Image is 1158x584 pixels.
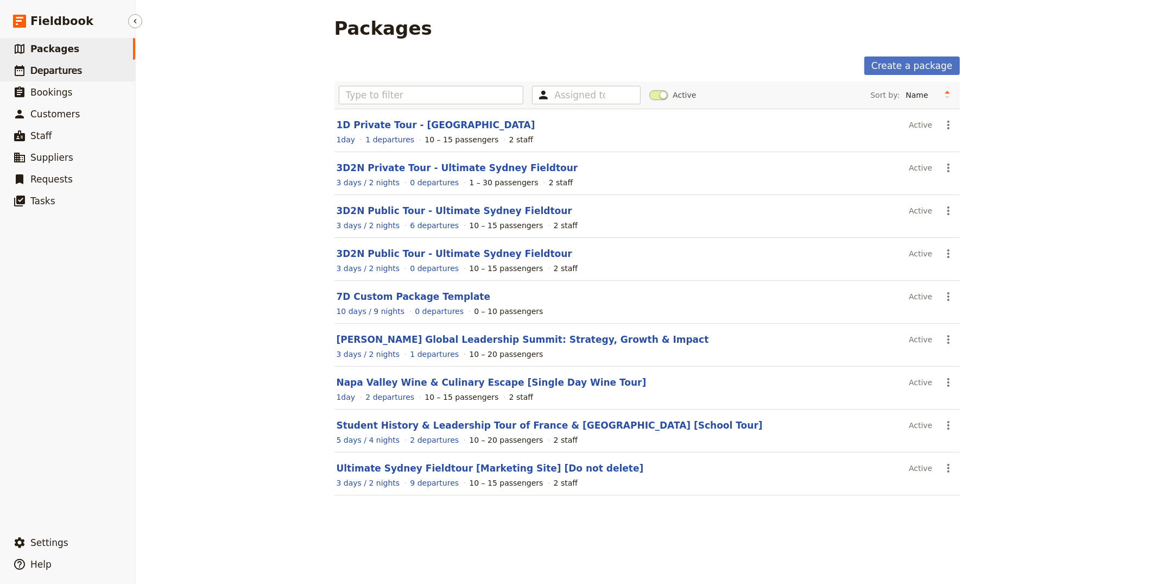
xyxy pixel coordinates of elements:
[337,306,405,317] a: View the itinerary for this package
[30,130,52,141] span: Staff
[337,436,400,444] span: 5 days / 4 nights
[509,392,533,403] div: 2 staff
[30,559,52,570] span: Help
[30,87,72,98] span: Bookings
[901,87,939,103] select: Sort by:
[337,392,356,403] a: View the itinerary for this package
[337,205,572,216] a: 3D2N Public Tour - Ultimate Sydney Fieldtour
[864,56,959,75] a: Create a package
[337,263,400,274] a: View the itinerary for this package
[554,478,578,488] div: 2 staff
[337,350,400,359] span: 3 days / 2 nights
[337,134,356,145] a: View the itinerary for this package
[939,116,958,134] button: Actions
[939,159,958,177] button: Actions
[339,86,524,104] input: Type to filter
[469,177,538,188] div: 1 – 30 passengers
[30,109,80,120] span: Customers
[128,14,142,28] button: Hide menu
[469,220,543,231] div: 10 – 15 passengers
[939,330,958,349] button: Actions
[939,459,958,478] button: Actions
[337,435,400,445] a: View the itinerary for this package
[30,196,55,206] span: Tasks
[939,244,958,263] button: Actions
[30,13,93,29] span: Fieldbook
[549,177,573,188] div: 2 staff
[365,392,414,403] a: View the departures for this package
[365,134,414,145] a: View the departures for this package
[410,349,459,360] a: View the departures for this package
[337,420,763,431] a: Student History & Leadership Tour of France & [GEOGRAPHIC_DATA] [School Tour]
[30,152,73,163] span: Suppliers
[337,463,644,474] a: Ultimate Sydney Fieldtour [Marketing Site] [Do not delete]
[939,416,958,435] button: Actions
[469,263,543,274] div: 10 – 15 passengers
[909,459,932,478] div: Active
[909,330,932,349] div: Active
[30,43,79,54] span: Packages
[337,120,535,130] a: 1D Private Tour - [GEOGRAPHIC_DATA]
[337,162,578,173] a: 3D2N Private Tour - Ultimate Sydney Fieldtour
[673,90,696,101] span: Active
[337,377,647,388] a: Napa Valley Wine & Culinary Escape [Single Day Wine Tour]
[337,221,400,230] span: 3 days / 2 nights
[337,248,572,259] a: 3D2N Public Tour - Ultimate Sydney Fieldtour
[337,479,400,487] span: 3 days / 2 nights
[909,287,932,306] div: Active
[337,307,405,316] span: 10 days / 9 nights
[870,90,900,101] span: Sort by:
[337,393,356,401] span: 1 day
[30,537,68,548] span: Settings
[909,159,932,177] div: Active
[554,220,578,231] div: 2 staff
[415,306,464,317] a: View the departures for this package
[410,177,459,188] a: View the departures for this package
[410,478,459,488] a: View the departures for this package
[337,349,400,360] a: View the itinerary for this package
[939,373,958,392] button: Actions
[939,87,955,103] button: Change sort direction
[337,334,709,345] a: [PERSON_NAME] Global Leadership Summit: Strategy, Growth & Impact
[337,178,400,187] span: 3 days / 2 nights
[909,202,932,220] div: Active
[909,373,932,392] div: Active
[469,349,543,360] div: 10 – 20 passengers
[425,392,498,403] div: 10 – 15 passengers
[474,306,543,317] div: 0 – 10 passengers
[909,244,932,263] div: Active
[469,435,543,445] div: 10 – 20 passengers
[30,65,82,76] span: Departures
[939,202,958,220] button: Actions
[410,435,459,445] a: View the departures for this package
[909,116,932,134] div: Active
[554,263,578,274] div: 2 staff
[410,220,459,231] a: View the departures for this package
[939,287,958,306] button: Actions
[334,17,432,39] h1: Packages
[554,89,605,102] input: Assigned to
[337,177,400,188] a: View the itinerary for this package
[337,291,491,302] a: 7D Custom Package Template
[410,263,459,274] a: View the departures for this package
[425,134,498,145] div: 10 – 15 passengers
[337,220,400,231] a: View the itinerary for this package
[337,264,400,273] span: 3 days / 2 nights
[909,416,932,435] div: Active
[337,478,400,488] a: View the itinerary for this package
[337,135,356,144] span: 1 day
[554,435,578,445] div: 2 staff
[509,134,533,145] div: 2 staff
[30,174,73,185] span: Requests
[469,478,543,488] div: 10 – 15 passengers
